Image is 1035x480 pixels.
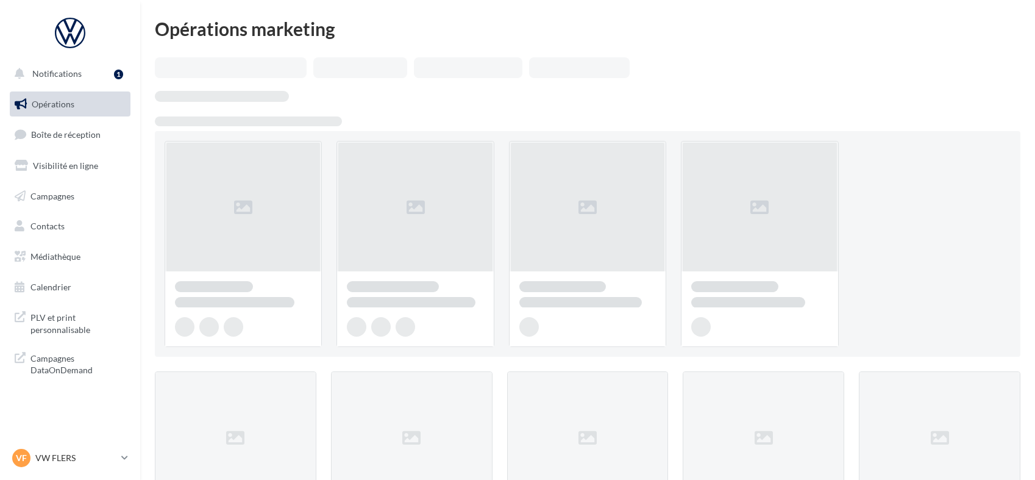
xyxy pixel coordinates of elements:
[7,184,133,209] a: Campagnes
[30,350,126,376] span: Campagnes DataOnDemand
[7,61,128,87] button: Notifications 1
[7,121,133,148] a: Boîte de réception
[30,190,74,201] span: Campagnes
[32,68,82,79] span: Notifications
[7,213,133,239] a: Contacts
[30,251,80,262] span: Médiathèque
[30,309,126,335] span: PLV et print personnalisable
[16,452,27,464] span: VF
[32,99,74,109] span: Opérations
[7,304,133,340] a: PLV et print personnalisable
[30,282,71,292] span: Calendrier
[114,70,123,79] div: 1
[155,20,1020,38] div: Opérations marketing
[7,244,133,270] a: Médiathèque
[35,452,116,464] p: VW FLERS
[10,446,130,470] a: VF VW FLERS
[7,274,133,300] a: Calendrier
[33,160,98,171] span: Visibilité en ligne
[31,129,101,140] span: Boîte de réception
[30,221,65,231] span: Contacts
[7,91,133,117] a: Opérations
[7,153,133,179] a: Visibilité en ligne
[7,345,133,381] a: Campagnes DataOnDemand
